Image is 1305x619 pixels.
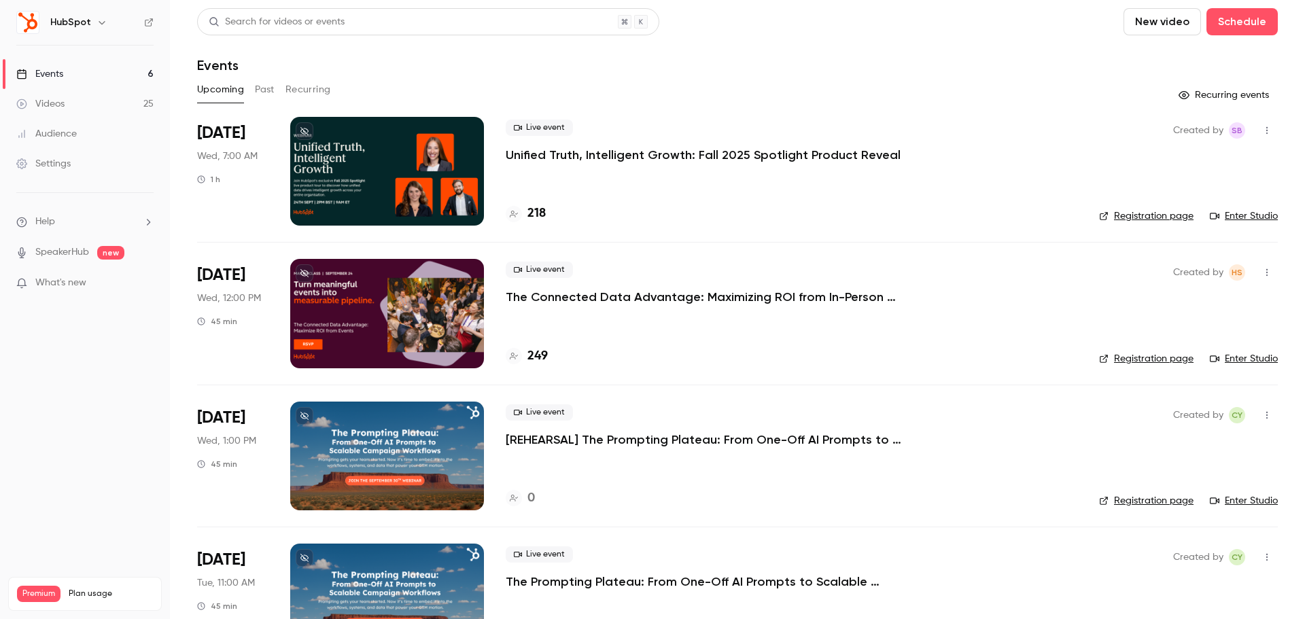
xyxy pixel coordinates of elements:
[1229,549,1245,565] span: Celine Yung
[285,79,331,101] button: Recurring
[197,407,245,429] span: [DATE]
[1206,8,1278,35] button: Schedule
[197,434,256,448] span: Wed, 1:00 PM
[17,12,39,33] img: HubSpot
[1232,549,1242,565] span: CY
[209,15,345,29] div: Search for videos or events
[1232,122,1242,139] span: SB
[506,431,913,448] a: [REHEARSAL] The Prompting Plateau: From One-Off AI Prompts to Scalable Campaign Workflows
[1173,264,1223,281] span: Created by
[1124,8,1201,35] button: New video
[527,347,548,366] h4: 249
[1099,209,1194,223] a: Registration page
[16,127,77,141] div: Audience
[1229,407,1245,423] span: Celine Yung
[506,489,535,508] a: 0
[197,402,268,510] div: Sep 24 Wed, 3:00 PM (America/New York)
[1173,122,1223,139] span: Created by
[197,459,237,470] div: 45 min
[197,79,244,101] button: Upcoming
[506,546,573,563] span: Live event
[16,67,63,81] div: Events
[17,586,60,602] span: Premium
[16,215,154,229] li: help-dropdown-opener
[506,289,913,305] a: The Connected Data Advantage: Maximizing ROI from In-Person Events
[506,262,573,278] span: Live event
[197,549,245,571] span: [DATE]
[506,120,573,136] span: Live event
[197,174,220,185] div: 1 h
[35,276,86,290] span: What's new
[1232,264,1242,281] span: HS
[1210,352,1278,366] a: Enter Studio
[197,57,239,73] h1: Events
[1210,209,1278,223] a: Enter Studio
[197,122,245,144] span: [DATE]
[1210,494,1278,508] a: Enter Studio
[1173,549,1223,565] span: Created by
[1099,352,1194,366] a: Registration page
[197,601,237,612] div: 45 min
[527,205,546,223] h4: 218
[506,404,573,421] span: Live event
[50,16,91,29] h6: HubSpot
[1229,264,1245,281] span: Heather Smyth
[527,489,535,508] h4: 0
[97,246,124,260] span: new
[1172,84,1278,106] button: Recurring events
[16,97,65,111] div: Videos
[255,79,275,101] button: Past
[69,588,153,599] span: Plan usage
[197,259,268,368] div: Sep 24 Wed, 12:00 PM (America/Denver)
[506,573,913,590] a: The Prompting Plateau: From One-Off AI Prompts to Scalable Campaign Workflows
[506,205,546,223] a: 218
[35,245,89,260] a: SpeakerHub
[1099,494,1194,508] a: Registration page
[506,347,548,366] a: 249
[35,215,55,229] span: Help
[1229,122,1245,139] span: Sharan Bansal
[16,157,71,171] div: Settings
[197,149,258,163] span: Wed, 7:00 AM
[197,576,255,590] span: Tue, 11:00 AM
[1232,407,1242,423] span: CY
[1173,407,1223,423] span: Created by
[197,117,268,226] div: Sep 24 Wed, 2:00 PM (Europe/London)
[197,316,237,327] div: 45 min
[197,264,245,286] span: [DATE]
[197,291,261,305] span: Wed, 12:00 PM
[506,147,901,163] a: Unified Truth, Intelligent Growth: Fall 2025 Spotlight Product Reveal
[137,277,154,289] iframe: Noticeable Trigger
